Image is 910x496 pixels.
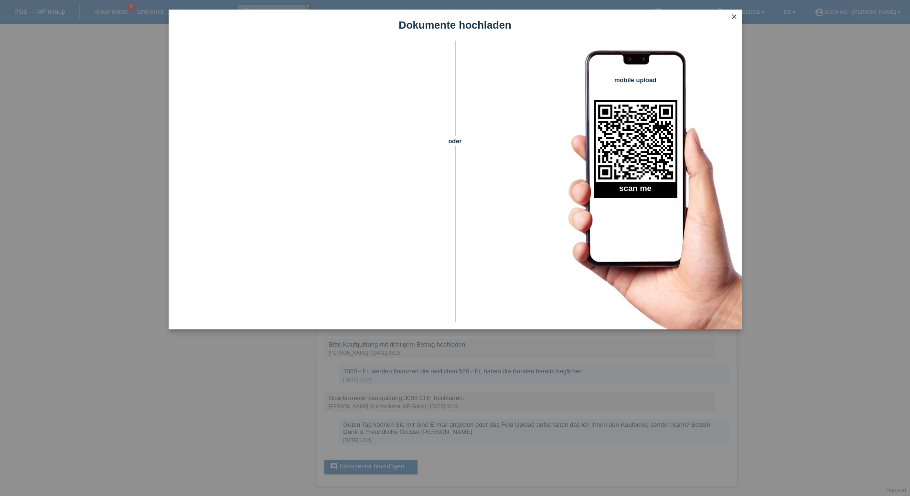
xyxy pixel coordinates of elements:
[728,12,740,23] a: close
[730,13,738,21] i: close
[169,19,742,31] h1: Dokumente hochladen
[594,76,677,84] h4: mobile upload
[439,136,472,146] span: oder
[594,184,677,198] h2: scan me
[183,64,439,303] iframe: Upload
